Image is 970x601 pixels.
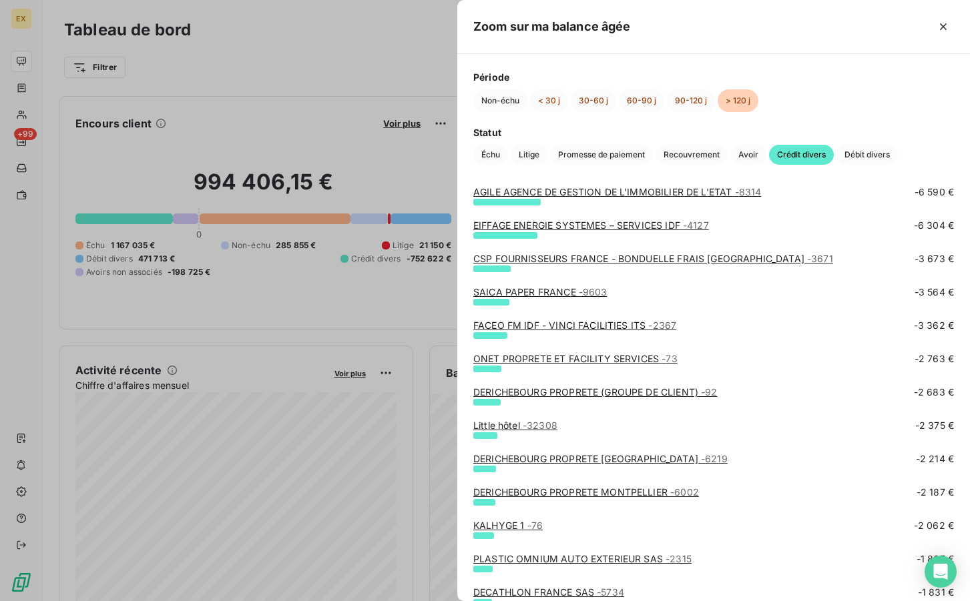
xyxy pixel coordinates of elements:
[550,145,653,165] button: Promesse de paiement
[473,70,954,84] span: Période
[667,89,715,112] button: 90-120 j
[473,125,954,139] span: Statut
[597,586,624,598] span: - 5734
[735,186,762,197] span: - 8314
[648,320,676,331] span: - 2367
[807,253,833,264] span: - 3671
[473,520,543,531] a: KALHYGE 1
[701,386,717,398] span: - 92
[915,352,954,366] span: -2 763 €
[915,185,954,199] span: -6 590 €
[718,89,758,112] button: > 120 j
[523,420,557,431] span: - 32308
[473,453,728,464] a: DERICHEBOURG PROPRETE [GEOGRAPHIC_DATA]
[473,89,527,112] button: Non-échu
[473,186,761,197] a: AGILE AGENCE DE GESTION DE L'IMMOBILIER DE L'ETAT
[701,453,728,464] span: - 6219
[683,219,709,231] span: - 4127
[915,285,954,299] span: -3 564 €
[571,89,616,112] button: 30-60 j
[917,486,954,499] span: -2 187 €
[473,17,631,36] h5: Zoom sur ma balance âgée
[527,520,543,531] span: - 76
[473,420,557,431] a: Little hôtel
[914,386,954,399] span: -2 683 €
[530,89,568,112] button: < 30 j
[473,286,608,297] a: SAICA PAPER FRANCE
[511,145,547,165] button: Litige
[730,145,766,165] button: Avoir
[473,320,676,331] a: FACEO FM IDF - VINCI FACILITIES ITS
[473,353,678,364] a: ONET PROPRETE ET FACILITY SERVICES
[925,556,957,588] div: Open Intercom Messenger
[666,553,692,564] span: - 2315
[473,553,692,564] a: PLASTIC OMNIUM AUTO EXTERIEUR SAS
[473,386,718,398] a: DERICHEBOURG PROPRETE (GROUPE DE CLIENT)
[473,486,699,498] a: DERICHEBOURG PROPRETE MONTPELLIER
[579,286,608,297] span: - 9603
[915,252,954,265] span: -3 673 €
[915,419,954,432] span: -2 375 €
[836,145,898,165] button: Débit divers
[473,219,709,231] a: EIFFAGE ENERGIE SYSTEMES – SERVICES IDF
[662,353,677,364] span: - 73
[656,145,728,165] button: Recouvrement
[473,586,624,598] a: DECATHLON FRANCE SAS
[918,586,954,599] span: -1 831 €
[473,253,833,264] a: CSP FOURNISSEURS FRANCE - BONDUELLE FRAIS [GEOGRAPHIC_DATA]
[619,89,664,112] button: 60-90 j
[914,519,954,532] span: -2 062 €
[914,319,954,332] span: -3 362 €
[916,452,954,466] span: -2 214 €
[917,552,954,566] span: -1 867 €
[769,145,834,165] button: Crédit divers
[473,145,508,165] button: Échu
[914,219,954,232] span: -6 304 €
[670,486,699,498] span: - 6002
